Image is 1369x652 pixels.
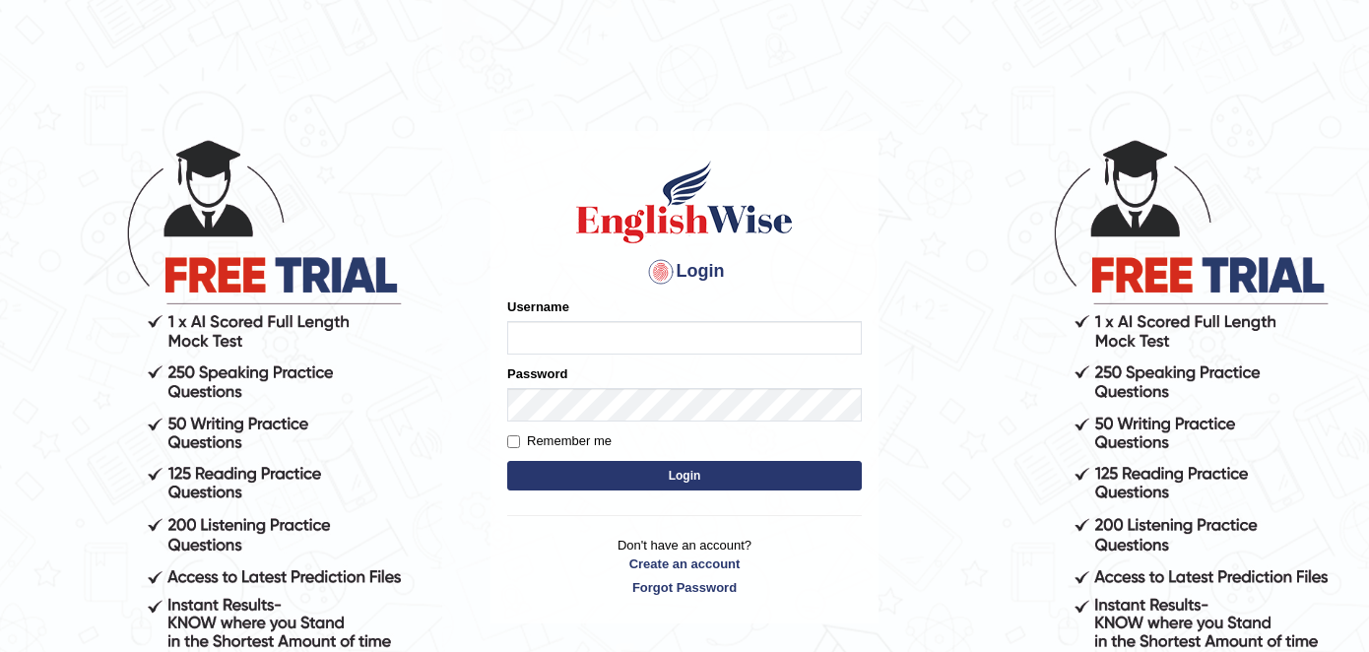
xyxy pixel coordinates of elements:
[507,554,862,573] a: Create an account
[507,578,862,597] a: Forgot Password
[507,364,567,383] label: Password
[507,297,569,316] label: Username
[507,256,862,288] h4: Login
[507,536,862,597] p: Don't have an account?
[507,431,612,451] label: Remember me
[507,435,520,448] input: Remember me
[507,461,862,490] button: Login
[572,158,797,246] img: Logo of English Wise sign in for intelligent practice with AI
